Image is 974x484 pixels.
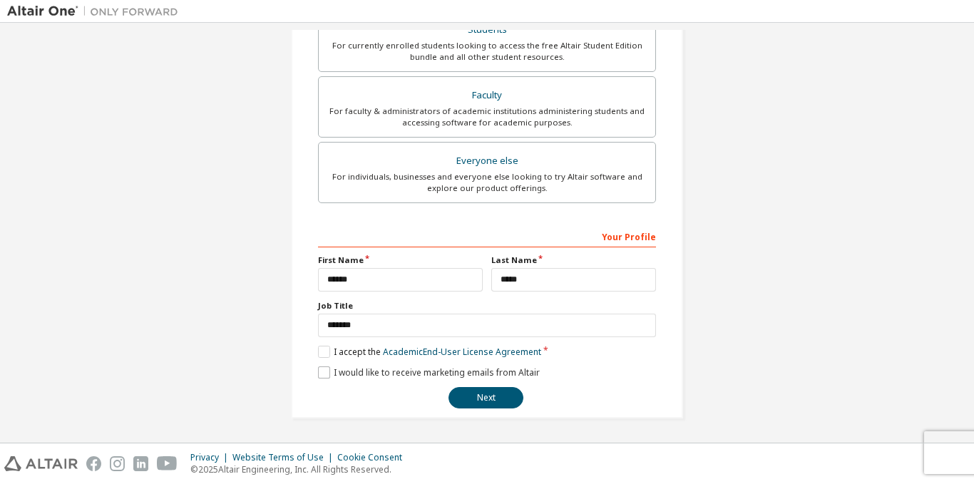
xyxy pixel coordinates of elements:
img: Altair One [7,4,185,19]
img: altair_logo.svg [4,456,78,471]
a: Academic End-User License Agreement [383,346,541,358]
div: For faculty & administrators of academic institutions administering students and accessing softwa... [327,105,647,128]
img: instagram.svg [110,456,125,471]
div: For individuals, businesses and everyone else looking to try Altair software and explore our prod... [327,171,647,194]
p: © 2025 Altair Engineering, Inc. All Rights Reserved. [190,463,411,475]
label: Job Title [318,300,656,311]
div: Privacy [190,452,232,463]
div: Everyone else [327,151,647,171]
label: First Name [318,254,483,266]
div: Website Terms of Use [232,452,337,463]
div: Your Profile [318,225,656,247]
img: youtube.svg [157,456,178,471]
img: linkedin.svg [133,456,148,471]
label: Last Name [491,254,656,266]
img: facebook.svg [86,456,101,471]
div: Cookie Consent [337,452,411,463]
div: Faculty [327,86,647,105]
div: Students [327,20,647,40]
div: For currently enrolled students looking to access the free Altair Student Edition bundle and all ... [327,40,647,63]
label: I would like to receive marketing emails from Altair [318,366,540,379]
button: Next [448,387,523,408]
label: I accept the [318,346,541,358]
